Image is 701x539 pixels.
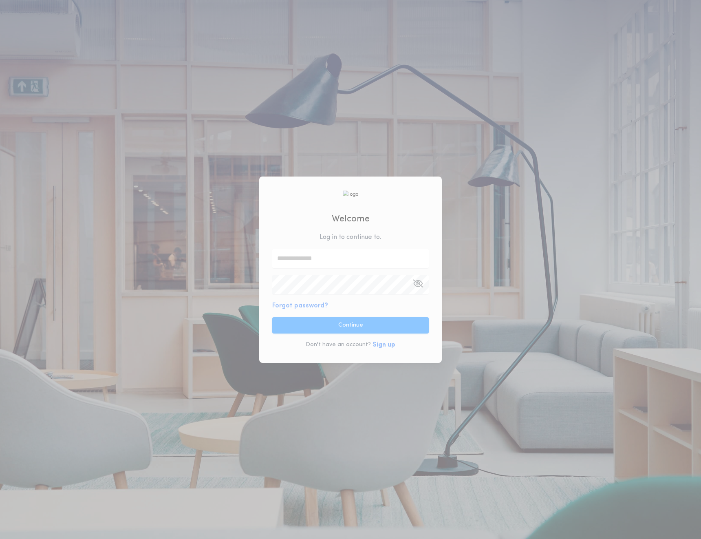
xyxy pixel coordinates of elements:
[306,341,371,349] p: Don't have an account?
[343,190,358,198] img: logo
[332,212,370,226] h2: Welcome
[320,232,381,242] p: Log in to continue to .
[272,317,429,334] button: Continue
[373,340,395,350] button: Sign up
[272,301,328,311] button: Forgot password?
